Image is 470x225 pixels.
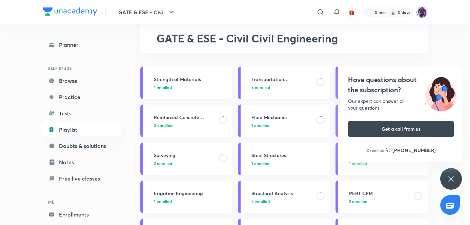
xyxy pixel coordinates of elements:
button: avatar [346,7,357,18]
a: Environmental Engineering4 enrolled [335,105,428,137]
h6: [PHONE_NUMBER] [392,147,436,154]
a: Engineering Mechanics1 enrolled [335,143,428,175]
h3: PERT CPM [349,190,410,197]
p: Or call us [366,147,384,153]
a: Notes [43,155,121,169]
a: Reinforced Concrete Structure3 enrolled [140,105,232,137]
a: Irrigation Engineering1 enrolled [140,181,232,213]
a: Playlist [43,123,121,136]
span: 1 enrolled [251,160,269,166]
span: 3 enrolled [154,122,172,128]
span: 5 enrolled [251,84,270,90]
h4: Have questions about the subscription? [348,75,454,95]
a: Surveying2 enrolled [140,143,232,175]
img: ttu_illustration_new.svg [419,75,462,111]
a: Strength of Materials1 enrolled [140,67,232,99]
h3: Fluid Mechanics [251,114,312,121]
a: Enrollments [43,208,121,221]
a: Tests [43,107,121,120]
img: Tejasvi Upadhyay [416,6,428,18]
img: Company Logo [43,7,97,16]
h3: Steel Structures [251,152,326,159]
a: Steel Structures1 enrolled [238,143,330,175]
h3: Transportation Engineering [251,76,312,83]
a: Fluid Mechanics1 enrolled [238,105,330,137]
img: streak [390,9,396,16]
img: avatar [349,9,355,15]
a: Structural Analysis2 enrolled [238,181,330,213]
span: 1 enrolled [251,122,269,128]
span: 2 enrolled [349,198,367,204]
h3: Reinforced Concrete Structure [154,114,214,121]
h3: Structural Analysis [251,190,312,197]
span: 2 enrolled [154,160,172,166]
a: Planner [43,38,121,52]
a: [PHONE_NUMBER] [386,147,436,154]
button: GATE & ESE - Civil [114,5,180,19]
div: Our expert can answer all your questions [348,98,454,111]
span: 2 enrolled [251,198,270,204]
span: GATE & ESE - Civil Civil Engineering [157,31,338,45]
span: 1 enrolled [349,160,367,166]
a: Company Logo [43,7,97,17]
a: Free live classes [43,172,121,185]
h3: Irrigation Engineering [154,190,228,197]
a: Practice [43,90,121,104]
h6: SELF STUDY [43,62,121,74]
h3: Strength of Materials [154,76,228,83]
h3: Surveying [154,152,214,159]
a: Browse [43,74,121,88]
span: 1 enrolled [154,84,172,90]
span: 1 enrolled [154,198,172,204]
a: Doubts & solutions [43,139,121,153]
a: PERT CPM2 enrolled [335,181,428,213]
a: Transportation Engineering5 enrolled [238,67,330,99]
h6: ME [43,196,121,208]
button: Get a call from us [348,121,454,137]
a: Geo-technical Engg & Found. Engg6 enrolled [335,67,428,99]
